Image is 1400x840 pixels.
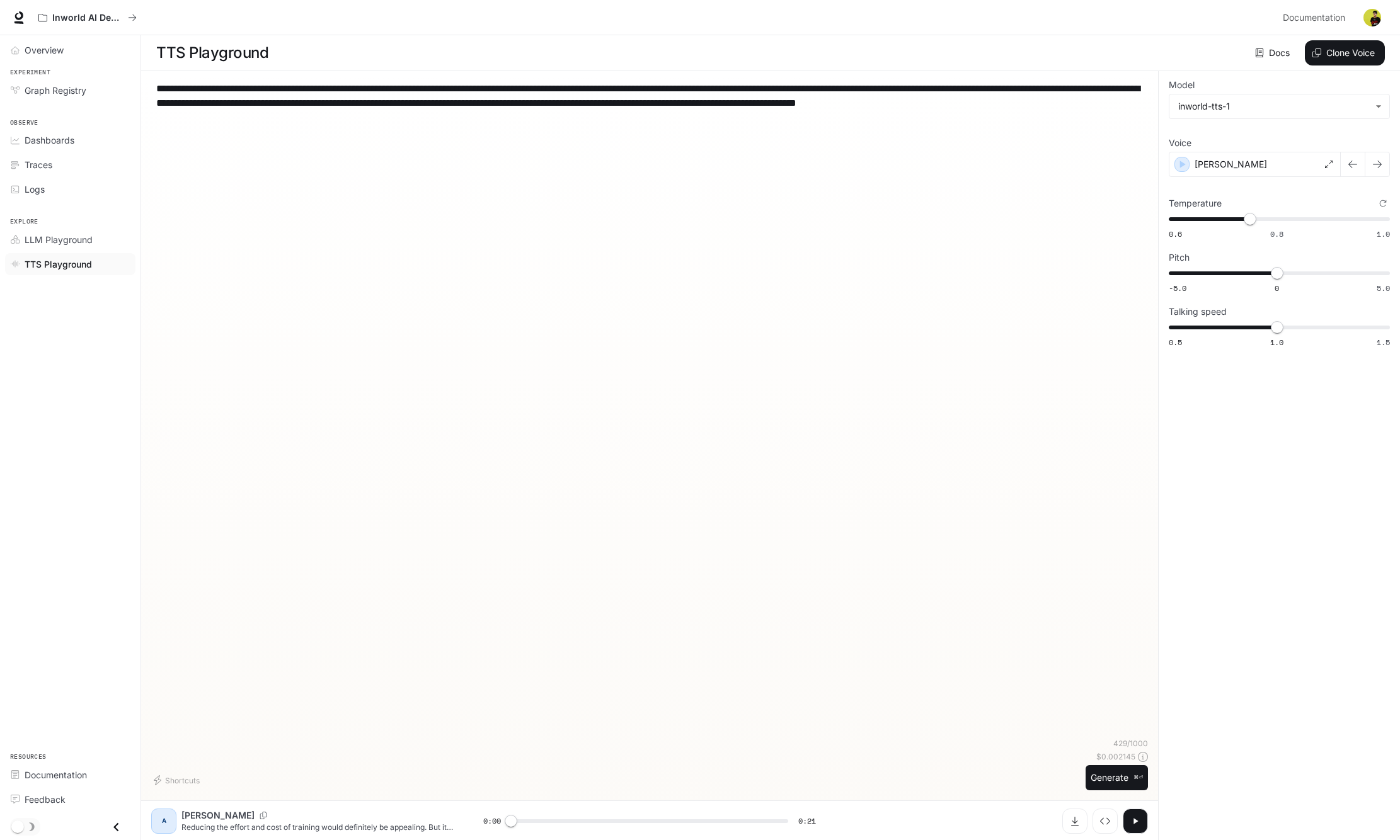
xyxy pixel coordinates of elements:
[255,812,272,819] button: Copy Voice ID
[25,258,92,271] span: TTS Playground
[1360,5,1385,30] button: User avatar
[1113,738,1148,749] p: 429 / 1000
[5,39,135,61] a: Overview
[1275,283,1279,293] span: 0
[102,814,130,840] button: Close drawer
[1283,10,1345,26] span: Documentation
[798,815,816,827] span: 0:21
[5,253,135,275] a: TTS Playground
[1363,9,1381,26] img: User avatar
[483,815,501,827] span: 0:00
[5,154,135,176] a: Traces
[1169,307,1227,316] p: Talking speed
[1086,765,1148,791] button: Generate⌘⏎
[1169,139,1191,147] p: Voice
[5,178,135,200] a: Logs
[1376,196,1390,210] button: Reset to default
[11,819,24,833] span: Dark mode toggle
[25,158,52,171] span: Traces
[5,129,135,151] a: Dashboards
[1195,158,1267,171] p: [PERSON_NAME]
[25,183,45,196] span: Logs
[25,43,64,57] span: Overview
[1169,199,1222,208] p: Temperature
[1062,809,1087,834] button: Download audio
[25,793,66,806] span: Feedback
[1169,94,1389,118] div: inworld-tts-1
[1377,283,1390,293] span: 5.0
[1169,253,1190,262] p: Pitch
[154,811,174,831] div: A
[25,133,74,147] span: Dashboards
[5,788,135,810] a: Feedback
[5,764,135,786] a: Documentation
[1169,81,1195,89] p: Model
[33,5,142,30] button: All workspaces
[52,13,123,23] p: Inworld AI Demos
[1169,283,1186,293] span: -5.0
[5,79,135,101] a: Graph Registry
[181,809,255,822] p: [PERSON_NAME]
[1169,229,1182,239] span: 0.6
[156,40,268,65] h1: TTS Playground
[1093,809,1118,834] button: Inspect
[1270,337,1283,348] span: 1.0
[1305,40,1385,65] button: Clone Voice
[25,233,93,246] span: LLM Playground
[1377,337,1390,348] span: 1.5
[1253,40,1295,65] a: Docs
[1169,337,1182,348] span: 0.5
[1278,5,1355,30] a: Documentation
[1133,774,1143,781] p: ⌘⏎
[181,822,453,832] p: Reducing the effort and cost of training would definitely be appealing. But it's not just about c...
[1178,100,1369,113] div: inworld-tts-1
[5,229,135,251] a: LLM Playground
[151,770,205,790] button: Shortcuts
[1096,751,1135,762] p: $ 0.002145
[25,768,87,781] span: Documentation
[25,84,86,97] span: Graph Registry
[1270,229,1283,239] span: 0.8
[1377,229,1390,239] span: 1.0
